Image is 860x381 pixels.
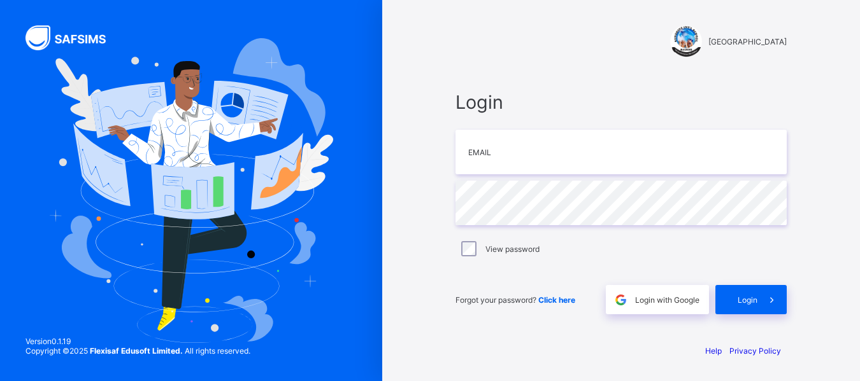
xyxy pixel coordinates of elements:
[485,244,540,254] label: View password
[455,295,575,305] span: Forgot your password?
[90,346,183,356] strong: Flexisaf Edusoft Limited.
[705,346,722,356] a: Help
[538,295,575,305] a: Click here
[25,336,250,346] span: Version 0.1.19
[635,295,699,305] span: Login with Google
[455,91,787,113] span: Login
[25,346,250,356] span: Copyright © 2025 All rights reserved.
[708,37,787,46] span: [GEOGRAPHIC_DATA]
[25,25,121,50] img: SAFSIMS Logo
[738,295,757,305] span: Login
[613,293,628,307] img: google.396cfc9801f0270233282035f929180a.svg
[729,346,781,356] a: Privacy Policy
[49,38,333,343] img: Hero Image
